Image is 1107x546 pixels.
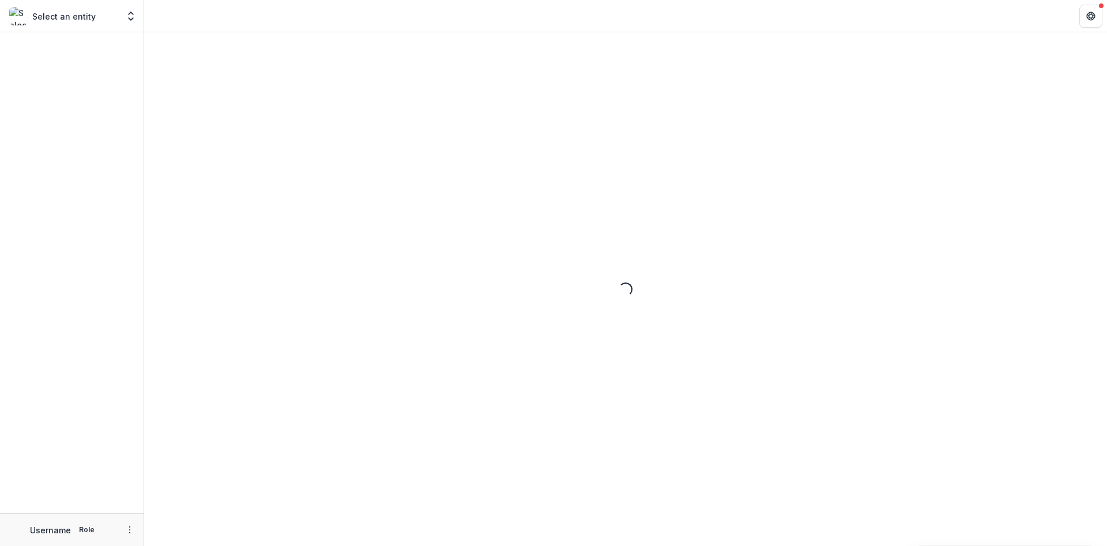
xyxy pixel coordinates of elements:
button: Open entity switcher [123,5,139,28]
button: More [123,523,137,537]
p: Username [30,524,71,536]
img: Select an entity [9,7,28,25]
p: Select an entity [32,10,96,22]
button: Get Help [1079,5,1102,28]
p: Role [76,525,98,535]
